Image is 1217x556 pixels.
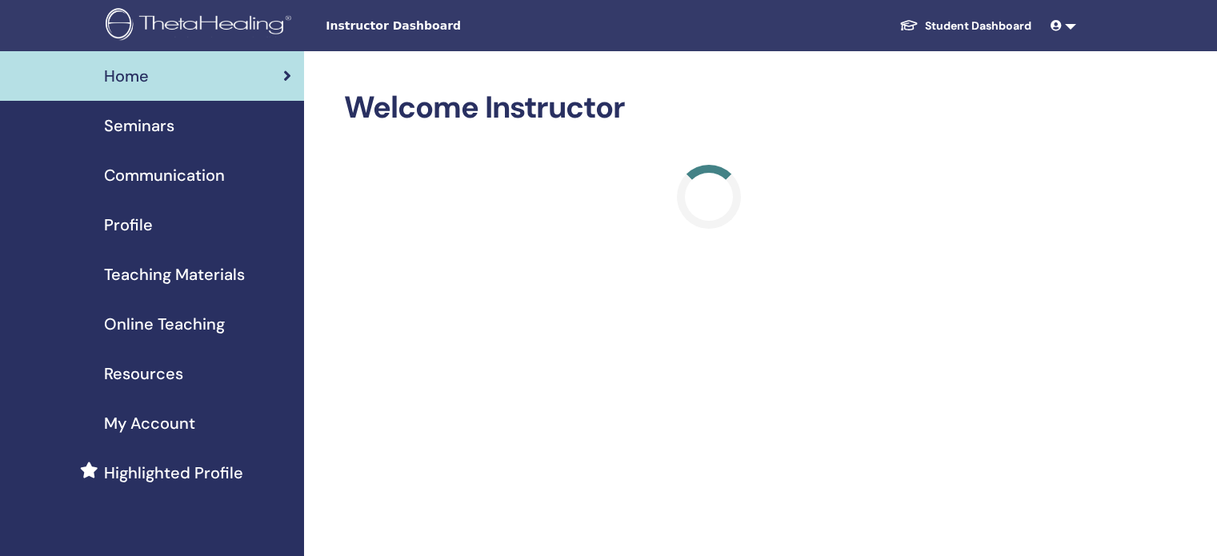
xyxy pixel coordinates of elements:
span: Communication [104,163,225,187]
span: Online Teaching [104,312,225,336]
h2: Welcome Instructor [344,90,1073,126]
span: Resources [104,362,183,386]
img: logo.png [106,8,297,44]
span: Highlighted Profile [104,461,243,485]
span: Profile [104,213,153,237]
span: Home [104,64,149,88]
span: Instructor Dashboard [326,18,566,34]
a: Student Dashboard [887,11,1044,41]
span: Teaching Materials [104,262,245,286]
img: graduation-cap-white.svg [899,18,919,32]
span: My Account [104,411,195,435]
span: Seminars [104,114,174,138]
